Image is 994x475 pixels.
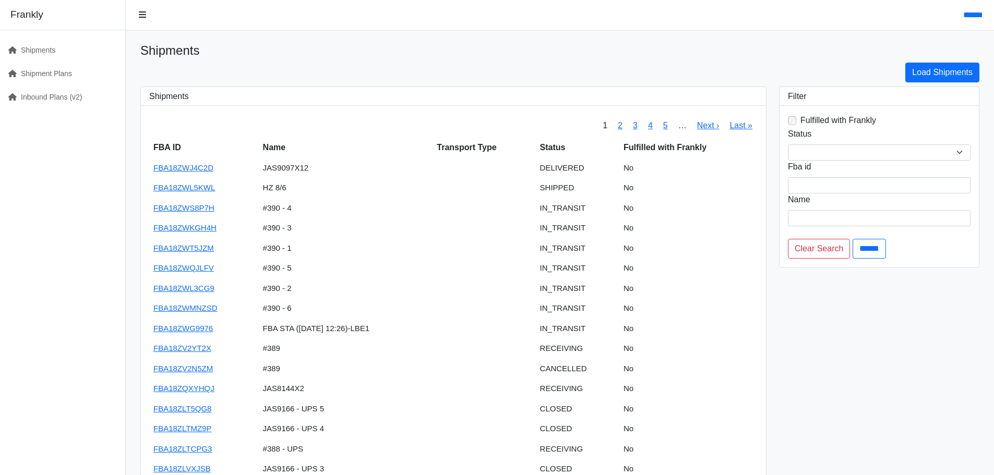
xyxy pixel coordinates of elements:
a: FBA18ZWT5JZM [153,243,214,252]
nav: pager [597,114,758,137]
td: No [619,379,758,399]
td: CLOSED [536,399,619,419]
a: FBA18ZWMNZSD [153,303,218,312]
h3: Shipments [149,91,758,101]
a: FBA18ZWL3CG9 [153,284,214,293]
span: 1 [597,114,613,137]
a: FBA18ZV2N5ZM [153,364,213,373]
td: IN_TRANSIT [536,218,619,238]
a: 5 [663,121,668,130]
td: SHIPPED [536,178,619,198]
td: #389 [259,338,433,359]
td: IN_TRANSIT [536,319,619,339]
a: 4 [648,121,653,130]
td: RECEIVING [536,439,619,459]
a: FBA18ZWL5KWL [153,183,215,192]
td: JAS9166 - UPS 5 [259,399,433,419]
td: #388 - UPS [259,439,433,459]
td: IN_TRANSIT [536,298,619,319]
td: No [619,218,758,238]
td: JAS8144X2 [259,379,433,399]
h1: Shipments [140,43,979,58]
td: CLOSED [536,419,619,439]
a: FBA18ZWG9976 [153,324,213,333]
td: RECEIVING [536,379,619,399]
td: IN_TRANSIT [536,258,619,278]
td: #390 - 1 [259,238,433,259]
label: Name [788,193,810,206]
td: No [619,399,758,419]
td: No [619,338,758,359]
label: Status [788,128,811,140]
td: No [619,298,758,319]
td: #390 - 4 [259,198,433,218]
a: FBA18ZV2YT2X [153,344,211,352]
th: FBA ID [149,137,259,158]
a: 3 [633,121,638,130]
a: FBA18ZWKGH4H [153,223,217,232]
a: FBA18ZQXYHQJ [153,384,214,393]
td: No [619,158,758,178]
td: No [619,319,758,339]
a: FBA18ZLTMZ9P [153,424,211,433]
a: FBA18ZLT5QG8 [153,404,211,413]
a: Last » [729,121,752,130]
td: #390 - 2 [259,278,433,299]
th: Status [536,137,619,158]
a: FBA18ZLTCPG3 [153,444,212,453]
td: IN_TRANSIT [536,238,619,259]
a: Next › [697,121,720,130]
a: FBA18ZWJ4C2D [153,163,213,172]
span: … [673,114,692,137]
td: No [619,238,758,259]
a: FBA18ZLVXJSB [153,464,211,473]
td: RECEIVING [536,338,619,359]
a: FBA18ZWQJLFV [153,263,214,272]
label: Fulfilled with Frankly [800,114,876,127]
td: JAS9166 - UPS 4 [259,419,433,439]
h3: Filter [788,91,971,101]
td: IN_TRANSIT [536,278,619,299]
td: CANCELLED [536,359,619,379]
td: FBA STA ([DATE] 12:26)-LBE1 [259,319,433,339]
td: No [619,278,758,299]
td: HZ 8/6 [259,178,433,198]
td: #390 - 3 [259,218,433,238]
a: 2 [618,121,622,130]
a: Clear Search [788,239,850,259]
th: Name [259,137,433,158]
label: Fba id [788,161,811,173]
td: No [619,359,758,379]
td: No [619,198,758,218]
td: JAS9097X12 [259,158,433,178]
th: Transport Type [433,137,535,158]
td: No [619,439,758,459]
td: IN_TRANSIT [536,198,619,218]
a: FBA18ZWS8P7H [153,203,214,212]
td: #390 - 5 [259,258,433,278]
td: No [619,419,758,439]
td: No [619,258,758,278]
td: #390 - 6 [259,298,433,319]
td: No [619,178,758,198]
td: #389 [259,359,433,379]
th: Fulfilled with Frankly [619,137,758,158]
a: Load Shipments [905,63,979,82]
td: DELIVERED [536,158,619,178]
